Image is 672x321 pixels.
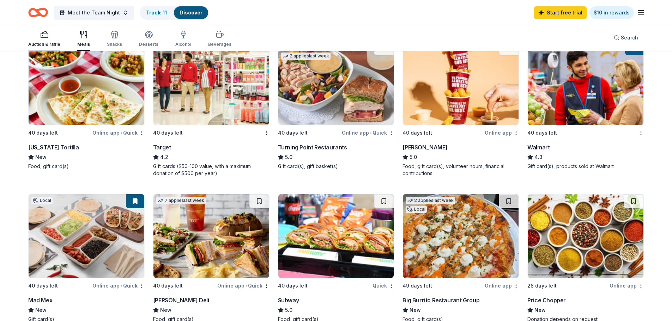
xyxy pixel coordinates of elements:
[402,143,447,152] div: [PERSON_NAME]
[35,153,47,161] span: New
[146,10,167,16] a: Track· 11
[285,306,292,314] span: 5.0
[402,129,432,137] div: 40 days left
[403,194,519,278] img: Image for Big Burrito Restaurant Group
[28,129,58,137] div: 40 days left
[208,27,231,51] button: Beverages
[156,197,206,204] div: 7 applies last week
[153,163,270,177] div: Gift cards ($50-100 value, with a maximum donation of $500 per year)
[370,130,371,136] span: •
[217,281,270,290] div: Online app Quick
[28,282,58,290] div: 40 days left
[140,6,209,20] button: Track· 11Discover
[153,143,171,152] div: Target
[35,306,47,314] span: New
[175,27,191,51] button: Alcohol
[342,128,394,137] div: Online app Quick
[28,163,145,170] div: Food, gift card(s)
[160,153,168,161] span: 4.2
[410,306,421,314] span: New
[402,41,519,177] a: Image for Sheetz3 applieslast week40 days leftOnline app[PERSON_NAME]5.0Food, gift card(s), volun...
[485,128,519,137] div: Online app
[621,33,638,42] span: Search
[77,27,90,51] button: Meals
[121,283,122,289] span: •
[54,6,134,20] button: Meet the Team Night
[534,153,543,161] span: 4.3
[527,129,557,137] div: 40 days left
[107,42,122,47] div: Snacks
[278,282,308,290] div: 40 days left
[153,129,183,137] div: 40 days left
[29,41,144,125] img: Image for California Tortilla
[278,129,308,137] div: 40 days left
[68,8,120,17] span: Meet the Team Night
[589,6,634,19] a: $10 in rewards
[527,296,566,304] div: Price Chopper
[527,41,644,170] a: Image for Walmart1 applylast week40 days leftWalmart4.3Gift card(s), products sold at Walmart
[610,281,644,290] div: Online app
[527,282,557,290] div: 28 days left
[281,53,331,60] div: 2 applies last week
[28,143,79,152] div: [US_STATE] Tortilla
[608,31,644,45] button: Search
[278,41,394,170] a: Image for Turning Point RestaurantsTop rated2 applieslast week40 days leftOnline app•QuickTurning...
[92,281,145,290] div: Online app Quick
[175,42,191,47] div: Alcohol
[528,41,643,125] img: Image for Walmart
[153,41,270,177] a: Image for Target1 applylast week40 days leftTarget4.2Gift cards ($50-100 value, with a maximum do...
[28,27,60,51] button: Auction & raffle
[278,143,347,152] div: Turning Point Restaurants
[208,42,231,47] div: Beverages
[410,153,417,161] span: 5.0
[107,27,122,51] button: Snacks
[403,41,519,125] img: Image for Sheetz
[153,296,209,304] div: [PERSON_NAME] Deli
[28,296,52,304] div: Mad Mex
[402,296,479,304] div: Big Burrito Restaurant Group
[153,194,269,278] img: Image for McAlister's Deli
[139,42,158,47] div: Desserts
[180,10,202,16] a: Discover
[534,6,587,19] a: Start free trial
[278,163,394,170] div: Gift card(s), gift basket(s)
[29,194,144,278] img: Image for Mad Mex
[527,143,550,152] div: Walmart
[373,281,394,290] div: Quick
[527,163,644,170] div: Gift card(s), products sold at Walmart
[534,306,546,314] span: New
[402,282,432,290] div: 49 days left
[31,197,53,204] div: Local
[28,41,145,170] a: Image for California Tortilla2 applieslast week40 days leftOnline app•Quick[US_STATE] TortillaNew...
[485,281,519,290] div: Online app
[153,41,269,125] img: Image for Target
[406,197,455,204] div: 2 applies last week
[278,296,299,304] div: Subway
[160,306,171,314] span: New
[92,128,145,137] div: Online app Quick
[402,163,519,177] div: Food, gift card(s), volunteer hours, financial contributions
[246,283,247,289] span: •
[278,41,394,125] img: Image for Turning Point Restaurants
[406,206,427,213] div: Local
[278,194,394,278] img: Image for Subway
[139,27,158,51] button: Desserts
[121,130,122,136] span: •
[528,194,643,278] img: Image for Price Chopper
[77,42,90,47] div: Meals
[153,282,183,290] div: 40 days left
[285,153,292,161] span: 5.0
[28,4,48,21] a: Home
[28,42,60,47] div: Auction & raffle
